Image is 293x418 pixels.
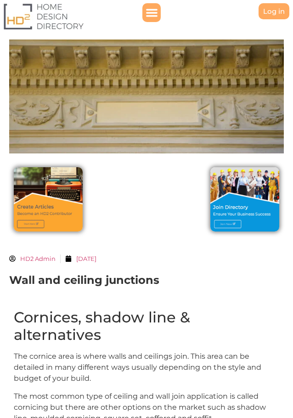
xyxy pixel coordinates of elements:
[16,254,56,264] span: HD2 Admin
[9,40,284,153] img: Wall & Ceiling Cornice
[9,272,284,288] h1: Wall and ceiling junctions
[9,254,56,264] a: HD2 Admin
[142,3,161,22] div: Menu Toggle
[210,167,279,231] img: Join Directory
[14,351,279,384] p: The cornice area is where walls and ceilings join. This area can be detailed in many different wa...
[14,167,83,231] img: Create Articles
[65,254,96,264] a: [DATE]
[14,309,279,344] h2: Cornices, shadow line & alternatives
[76,255,96,262] time: [DATE]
